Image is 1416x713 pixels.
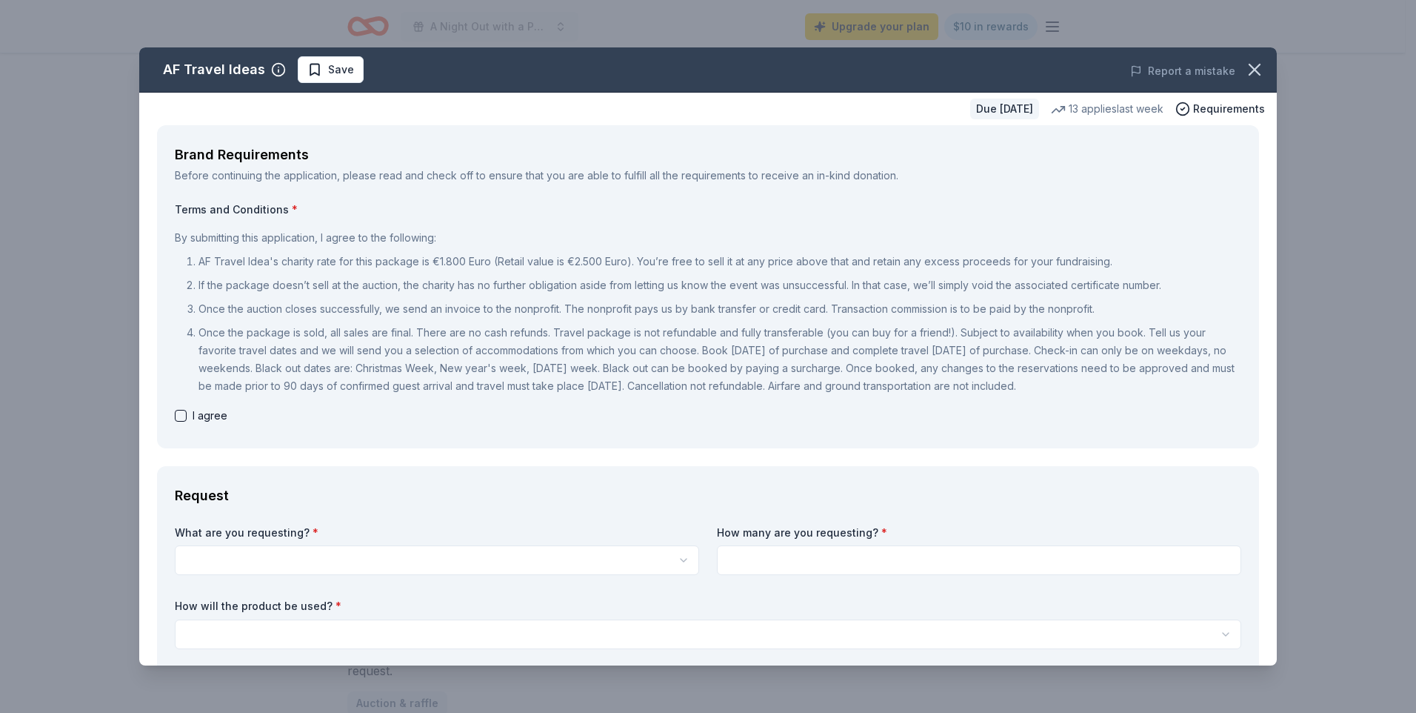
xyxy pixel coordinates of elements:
span: Requirements [1193,100,1265,118]
div: Before continuing the application, please read and check off to ensure that you are able to fulfi... [175,167,1241,185]
p: If the package doesn’t sell at the auction, the charity has no further obligation aside from lett... [198,276,1241,294]
p: AF Travel Idea's charity rate for this package is €1.800 Euro (Retail value is €2.500 Euro). You’... [198,253,1241,271]
label: How will the product be used? [175,599,1241,614]
div: Request [175,484,1241,508]
div: 13 applies last week [1051,100,1163,118]
div: Due [DATE] [970,99,1039,119]
div: AF Travel Ideas [163,58,265,82]
p: Once the package is sold, all sales are final. There are no cash refunds. Travel package is not r... [198,324,1241,395]
button: Save [298,56,364,83]
label: Terms and Conditions [175,202,1241,217]
span: I agree [193,407,227,425]
button: Report a mistake [1130,62,1235,80]
label: What are you requesting? [175,525,699,540]
p: Once the auction closes successfully, we send an invoice to the nonprofit. The nonprofit pays us ... [198,300,1241,318]
button: Requirements [1175,100,1265,118]
span: Save [328,61,354,79]
div: Brand Requirements [175,143,1241,167]
p: By submitting this application, I agree to the following: [175,229,1241,247]
label: How many are you requesting? [717,525,1241,540]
